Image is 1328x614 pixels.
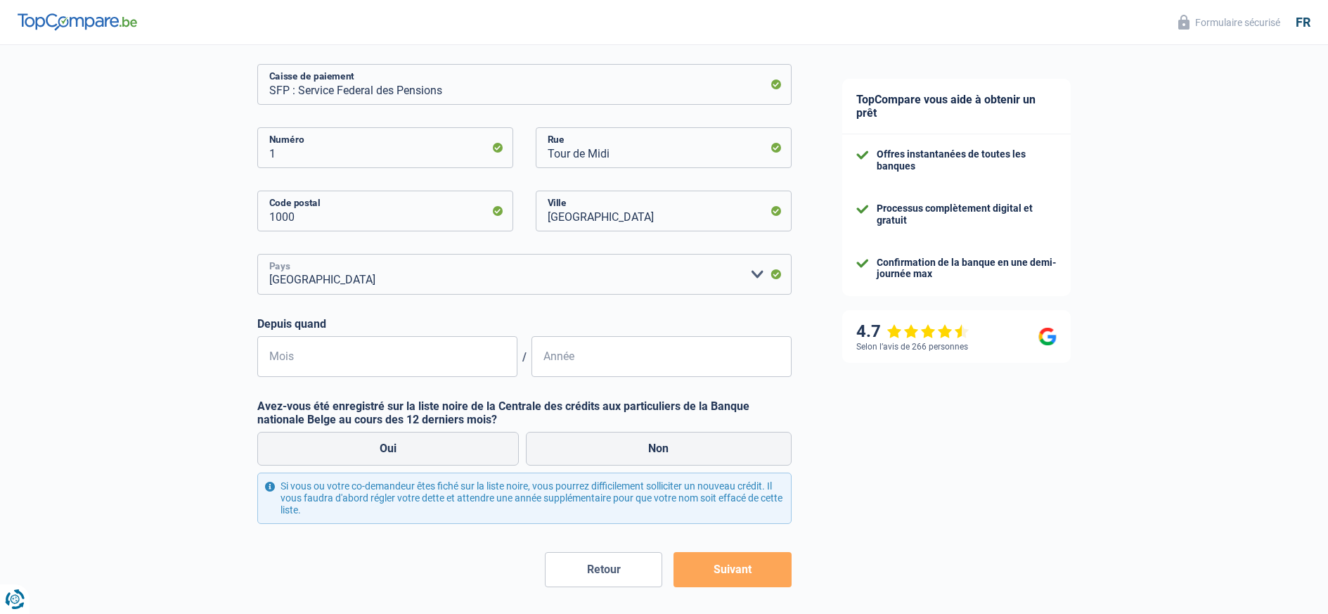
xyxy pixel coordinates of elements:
[257,432,520,466] label: Oui
[257,317,792,331] label: Depuis quand
[877,148,1057,172] div: Offres instantanées de toutes les banques
[1170,11,1289,34] button: Formulaire sécurisé
[1296,15,1310,30] div: fr
[257,473,792,523] div: Si vous ou votre co-demandeur êtes fiché sur la liste noire, vous pourrez difficilement sollicite...
[526,432,792,466] label: Non
[257,336,517,377] input: MM
[545,552,662,587] button: Retour
[856,321,969,342] div: 4.7
[18,13,137,30] img: TopCompare Logo
[856,342,968,352] div: Selon l’avis de 266 personnes
[877,203,1057,226] div: Processus complètement digital et gratuit
[842,79,1071,134] div: TopCompare vous aide à obtenir un prêt
[517,350,531,364] span: /
[531,336,792,377] input: AAAA
[673,552,791,587] button: Suivant
[877,257,1057,281] div: Confirmation de la banque en une demi-journée max
[257,399,792,426] label: Avez-vous été enregistré sur la liste noire de la Centrale des crédits aux particuliers de la Ban...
